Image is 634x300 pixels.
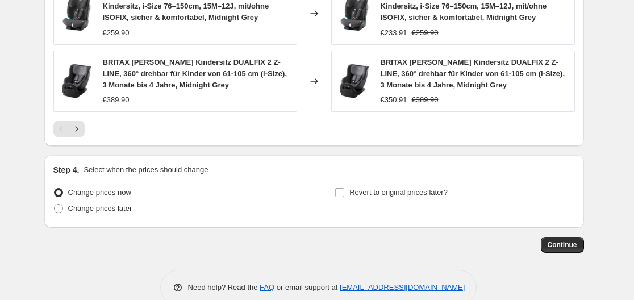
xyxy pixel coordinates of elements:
[274,283,340,291] span: or email support at
[60,64,94,98] img: 81svC6tse_L_80x.jpg
[103,27,130,39] div: €259.90
[69,121,85,137] button: Next
[541,237,584,253] button: Continue
[68,188,131,197] span: Change prices now
[548,240,577,249] span: Continue
[412,94,439,106] strike: €389.90
[53,121,85,137] nav: Pagination
[188,283,260,291] span: Need help? Read the
[53,164,80,176] h2: Step 4.
[381,58,565,89] span: BRITAX [PERSON_NAME] Kindersitz DUALFIX 2 Z-LINE, 360° drehbar für Kinder von 61-105 cm (i-Size),...
[381,27,407,39] div: €233.91
[260,283,274,291] a: FAQ
[103,94,130,106] div: €389.90
[412,27,439,39] strike: €259.90
[84,164,208,176] p: Select when the prices should change
[381,94,407,106] div: €350.91
[103,58,287,89] span: BRITAX [PERSON_NAME] Kindersitz DUALFIX 2 Z-LINE, 360° drehbar für Kinder von 61-105 cm (i-Size),...
[340,283,465,291] a: [EMAIL_ADDRESS][DOMAIN_NAME]
[68,204,132,213] span: Change prices later
[337,64,372,98] img: 81svC6tse_L_80x.jpg
[349,188,448,197] span: Revert to original prices later?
